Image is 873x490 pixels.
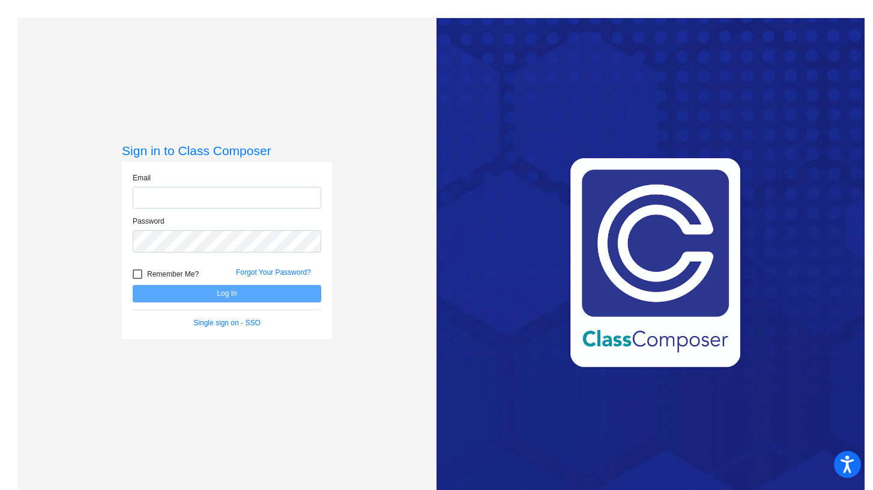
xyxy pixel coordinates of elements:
a: Forgot Your Password? [236,268,311,277]
span: Remember Me? [147,267,199,281]
h3: Sign in to Class Composer [122,143,332,158]
button: Log In [133,285,321,302]
label: Email [133,173,151,183]
label: Password [133,216,165,227]
a: Single sign on - SSO [193,319,260,327]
